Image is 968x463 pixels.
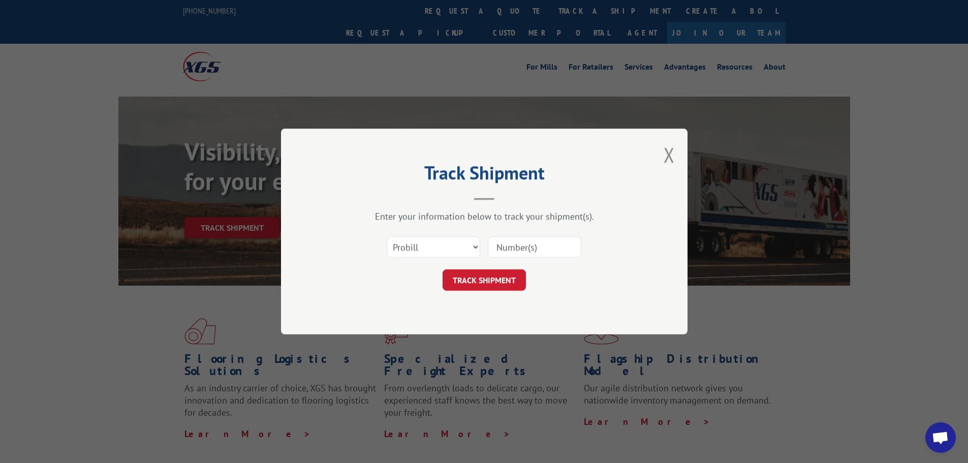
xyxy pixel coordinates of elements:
div: Enter your information below to track your shipment(s). [332,210,637,222]
h2: Track Shipment [332,166,637,185]
input: Number(s) [488,236,581,258]
button: Close modal [664,141,675,168]
div: Open chat [925,422,956,453]
button: TRACK SHIPMENT [443,269,526,291]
